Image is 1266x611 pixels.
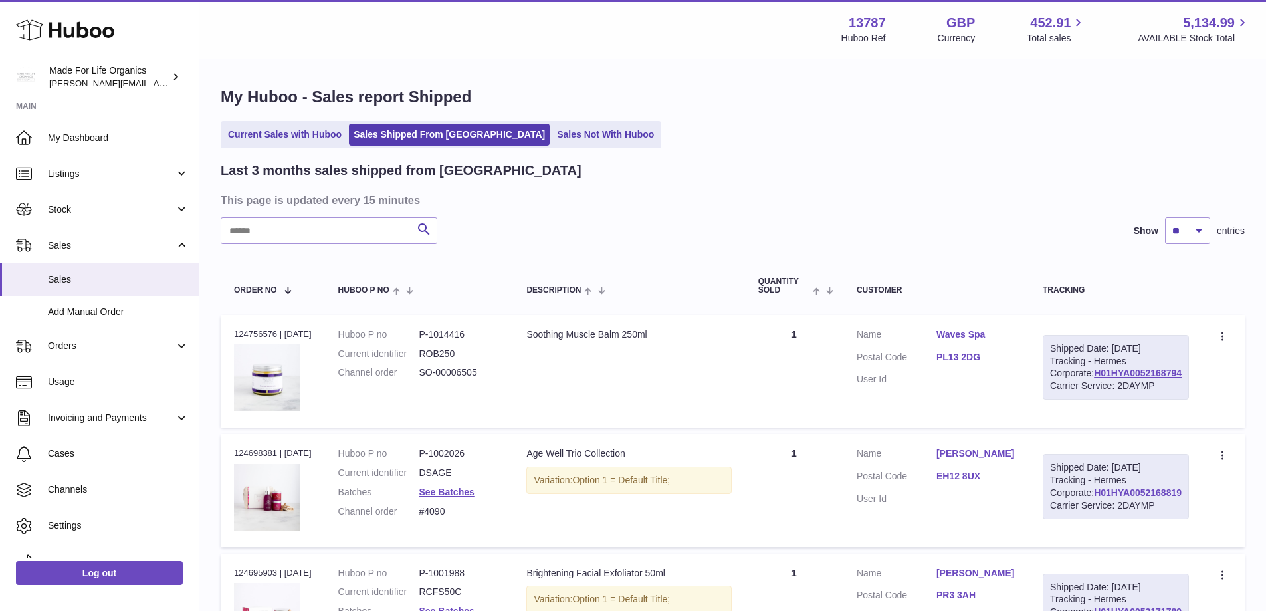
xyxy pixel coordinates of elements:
[572,594,670,604] span: Option 1 = Default Title;
[1094,368,1182,378] a: H01HYA0052168794
[338,328,419,341] dt: Huboo P no
[48,203,175,216] span: Stock
[857,470,936,486] dt: Postal Code
[419,366,500,379] dd: SO-00006505
[48,132,189,144] span: My Dashboard
[745,315,843,428] td: 1
[857,589,936,605] dt: Postal Code
[1043,286,1189,295] div: Tracking
[1050,342,1182,355] div: Shipped Date: [DATE]
[48,340,175,352] span: Orders
[526,467,731,494] div: Variation:
[48,483,189,496] span: Channels
[526,286,581,295] span: Description
[936,567,1016,580] a: [PERSON_NAME]
[936,328,1016,341] a: Waves Spa
[857,373,936,386] dt: User Id
[48,412,175,424] span: Invoicing and Payments
[234,328,312,340] div: 124756576 | [DATE]
[1050,581,1182,594] div: Shipped Date: [DATE]
[338,467,419,479] dt: Current identifier
[1183,14,1235,32] span: 5,134.99
[338,366,419,379] dt: Channel order
[48,376,189,388] span: Usage
[48,273,189,286] span: Sales
[1217,225,1245,237] span: entries
[1050,499,1182,512] div: Carrier Service: 2DAYMP
[419,487,474,497] a: See Batches
[221,86,1245,108] h1: My Huboo - Sales report Shipped
[419,467,500,479] dd: DSAGE
[419,447,500,460] dd: P-1002026
[234,344,300,411] img: 137871728375905.jpg
[223,124,346,146] a: Current Sales with Huboo
[849,14,886,32] strong: 13787
[234,447,312,459] div: 124698381 | [DATE]
[338,486,419,499] dt: Batches
[234,567,312,579] div: 124695903 | [DATE]
[745,434,843,547] td: 1
[48,447,189,460] span: Cases
[48,555,189,568] span: Returns
[936,589,1016,602] a: PR3 3AH
[48,239,175,252] span: Sales
[552,124,659,146] a: Sales Not With Huboo
[1030,14,1071,32] span: 452.91
[419,567,500,580] dd: P-1001988
[526,447,731,460] div: Age Well Trio Collection
[419,586,500,598] dd: RCFS50C
[48,168,175,180] span: Listings
[16,561,183,585] a: Log out
[1027,32,1086,45] span: Total sales
[234,464,300,531] img: age-well-trio-collection-dsage-1.jpg
[526,567,731,580] div: Brightening Facial Exfoliator 50ml
[1043,454,1189,519] div: Tracking - Hermes Corporate:
[338,447,419,460] dt: Huboo P no
[1050,461,1182,474] div: Shipped Date: [DATE]
[338,567,419,580] dt: Huboo P no
[857,493,936,505] dt: User Id
[48,519,189,532] span: Settings
[841,32,886,45] div: Huboo Ref
[1138,14,1250,45] a: 5,134.99 AVAILABLE Stock Total
[857,567,936,583] dt: Name
[572,475,670,485] span: Option 1 = Default Title;
[1050,380,1182,392] div: Carrier Service: 2DAYMP
[936,351,1016,364] a: PL13 2DG
[1027,14,1086,45] a: 452.91 Total sales
[857,328,936,344] dt: Name
[48,306,189,318] span: Add Manual Order
[419,348,500,360] dd: ROB250
[1138,32,1250,45] span: AVAILABLE Stock Total
[338,348,419,360] dt: Current identifier
[419,505,500,518] dd: #4090
[234,286,277,295] span: Order No
[49,78,338,88] span: [PERSON_NAME][EMAIL_ADDRESS][PERSON_NAME][DOMAIN_NAME]
[1043,335,1189,400] div: Tracking - Hermes Corporate:
[349,124,550,146] a: Sales Shipped From [GEOGRAPHIC_DATA]
[938,32,976,45] div: Currency
[857,286,1016,295] div: Customer
[16,67,36,87] img: geoff.winwood@madeforlifeorganics.com
[857,351,936,367] dt: Postal Code
[221,162,581,180] h2: Last 3 months sales shipped from [GEOGRAPHIC_DATA]
[946,14,975,32] strong: GBP
[221,193,1241,207] h3: This page is updated every 15 minutes
[419,328,500,341] dd: P-1014416
[49,64,169,90] div: Made For Life Organics
[936,447,1016,460] a: [PERSON_NAME]
[857,447,936,463] dt: Name
[1134,225,1158,237] label: Show
[338,505,419,518] dt: Channel order
[338,586,419,598] dt: Current identifier
[936,470,1016,483] a: EH12 8UX
[526,328,731,341] div: Soothing Muscle Balm 250ml
[1094,487,1182,498] a: H01HYA0052168819
[758,277,809,295] span: Quantity Sold
[338,286,389,295] span: Huboo P no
